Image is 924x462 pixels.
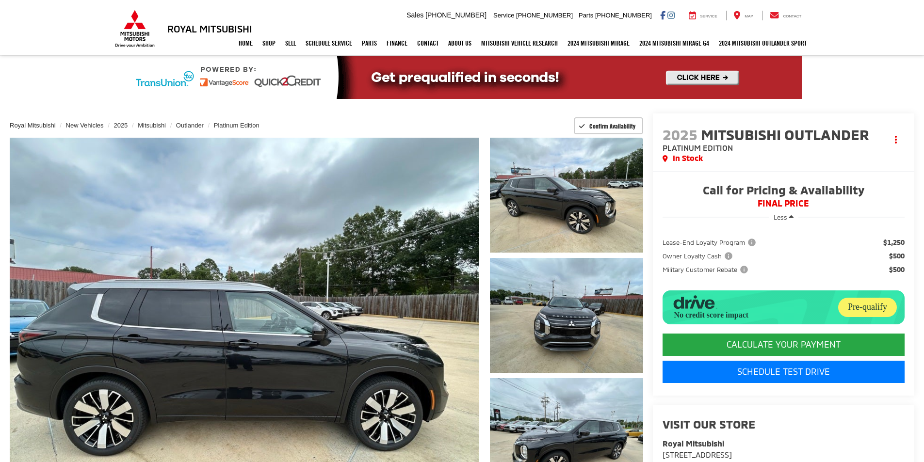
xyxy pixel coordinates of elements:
span: [PHONE_NUMBER] [595,12,652,19]
span: Map [745,14,753,18]
a: Shop [258,31,280,55]
a: Schedule Service: Opens in a new tab [301,31,357,55]
span: Call for Pricing & Availability [663,184,905,199]
span: dropdown dots [895,136,897,143]
img: 2025 Mitsubishi Outlander Platinum Edition [488,136,644,254]
span: $500 [889,251,905,261]
span: $1,250 [883,238,905,247]
a: Map [726,11,760,20]
a: Expand Photo 1 [490,138,643,253]
a: Schedule Test Drive [663,361,905,383]
a: 2024 Mitsubishi Outlander SPORT [714,31,811,55]
a: Home [234,31,258,55]
a: Mitsubishi [138,122,166,129]
span: Confirm Availability [589,122,635,130]
button: Lease-End Loyalty Program [663,238,759,247]
span: In Stock [673,153,703,164]
a: Facebook: Click to visit our Facebook page [660,11,665,19]
span: FINAL PRICE [663,199,905,208]
span: Owner Loyalty Cash [663,251,734,261]
span: Parts [579,12,593,19]
a: Royal Mitsubishi [10,122,56,129]
span: Lease-End Loyalty Program [663,238,758,247]
h3: Royal Mitsubishi [167,23,252,34]
img: Quick2Credit [123,56,802,99]
button: Actions [888,131,905,148]
a: Contact [762,11,809,20]
button: Owner Loyalty Cash [663,251,736,261]
a: Outlander [176,122,204,129]
a: Service [681,11,725,20]
span: $500 [889,265,905,274]
span: 2025 [663,126,697,143]
a: Expand Photo 2 [490,258,643,373]
a: 2024 Mitsubishi Mirage G4 [634,31,714,55]
a: New Vehicles [66,122,104,129]
a: Platinum Edition [214,122,259,129]
button: Confirm Availability [574,117,643,134]
button: Military Customer Rebate [663,265,751,274]
span: [PHONE_NUMBER] [425,11,486,19]
span: Contact [783,14,801,18]
span: Mitsubishi Outlander [701,126,873,143]
span: Service [700,14,717,18]
: CALCULATE YOUR PAYMENT [663,334,905,356]
span: Military Customer Rebate [663,265,750,274]
a: About Us [443,31,476,55]
button: Less [769,208,798,226]
a: Sell [280,31,301,55]
span: Sales [406,11,423,19]
strong: Royal Mitsubishi [663,439,724,448]
span: [STREET_ADDRESS] [663,450,732,459]
a: Instagram: Click to visit our Instagram page [667,11,675,19]
img: 2025 Mitsubishi Outlander Platinum Edition [488,256,644,374]
span: Platinum Edition [663,143,733,152]
a: Parts: Opens in a new tab [357,31,382,55]
a: Finance [382,31,412,55]
a: 2024 Mitsubishi Mirage [563,31,634,55]
h2: Visit our Store [663,418,905,430]
a: 2025 [113,122,128,129]
img: Mitsubishi [113,10,157,48]
span: Less [774,213,787,221]
a: Contact [412,31,443,55]
span: [PHONE_NUMBER] [516,12,573,19]
span: Service [493,12,514,19]
a: Mitsubishi Vehicle Research [476,31,563,55]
